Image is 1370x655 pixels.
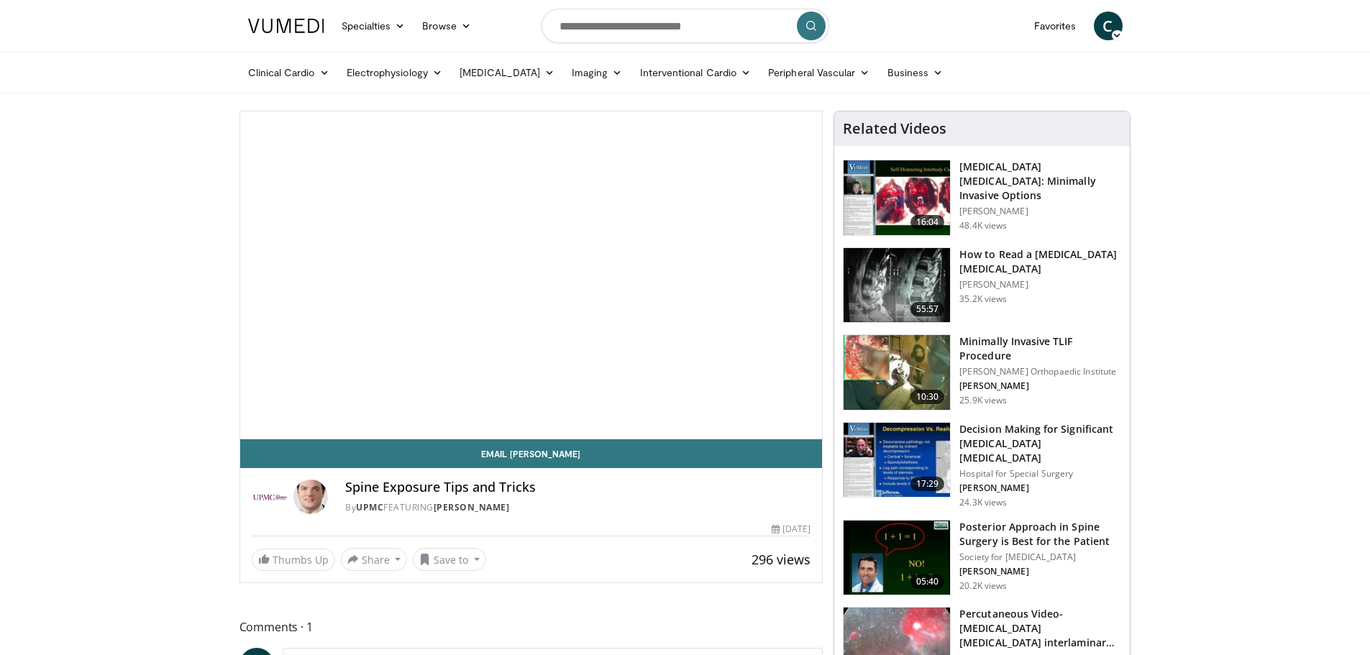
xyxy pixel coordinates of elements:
[451,58,563,87] a: [MEDICAL_DATA]
[843,160,1121,236] a: 16:04 [MEDICAL_DATA] [MEDICAL_DATA]: Minimally Invasive Options [PERSON_NAME] 48.4K views
[910,390,945,404] span: 10:30
[252,549,335,571] a: Thumbs Up
[959,422,1121,465] h3: Decision Making for Significant [MEDICAL_DATA] [MEDICAL_DATA]
[293,480,328,514] img: Avatar
[959,206,1121,217] p: [PERSON_NAME]
[356,501,383,513] a: UPMC
[910,477,945,491] span: 17:29
[341,548,408,571] button: Share
[239,58,338,87] a: Clinical Cardio
[959,468,1121,480] p: Hospital for Special Surgery
[252,480,288,514] img: UPMC
[959,279,1121,290] p: [PERSON_NAME]
[844,335,950,410] img: ander_3.png.150x105_q85_crop-smart_upscale.jpg
[414,12,480,40] a: Browse
[752,551,810,568] span: 296 views
[240,111,823,439] video-js: Video Player
[910,215,945,229] span: 16:04
[959,566,1121,577] p: [PERSON_NAME]
[959,380,1121,392] p: [PERSON_NAME]
[959,520,1121,549] h3: Posterior Approach in Spine Surgery is Best for the Patient
[563,58,631,87] a: Imaging
[959,247,1121,276] h3: How to Read a [MEDICAL_DATA] [MEDICAL_DATA]
[959,497,1007,508] p: 24.3K views
[910,574,945,589] span: 05:40
[959,293,1007,305] p: 35.2K views
[843,120,946,137] h4: Related Videos
[879,58,952,87] a: Business
[413,548,486,571] button: Save to
[843,334,1121,411] a: 10:30 Minimally Invasive TLIF Procedure [PERSON_NAME] Orthopaedic Institute [PERSON_NAME] 25.9K v...
[239,618,823,636] span: Comments 1
[843,247,1121,324] a: 55:57 How to Read a [MEDICAL_DATA] [MEDICAL_DATA] [PERSON_NAME] 35.2K views
[542,9,829,43] input: Search topics, interventions
[843,422,1121,508] a: 17:29 Decision Making for Significant [MEDICAL_DATA] [MEDICAL_DATA] Hospital for Special Surgery ...
[844,521,950,595] img: 3b6f0384-b2b2-4baa-b997-2e524ebddc4b.150x105_q85_crop-smart_upscale.jpg
[959,551,1121,563] p: Society for [MEDICAL_DATA]
[434,501,510,513] a: [PERSON_NAME]
[338,58,451,87] a: Electrophysiology
[959,366,1121,377] p: [PERSON_NAME] Orthopaedic Institute
[248,19,324,33] img: VuMedi Logo
[959,220,1007,232] p: 48.4K views
[240,439,823,468] a: Email [PERSON_NAME]
[843,520,1121,596] a: 05:40 Posterior Approach in Spine Surgery is Best for the Patient Society for [MEDICAL_DATA] [PER...
[844,423,950,498] img: 316497_0000_1.png.150x105_q85_crop-smart_upscale.jpg
[959,607,1121,650] h3: Percutaneous Video-[MEDICAL_DATA] [MEDICAL_DATA] interlaminar L5-S1 (PELD)
[759,58,878,87] a: Peripheral Vascular
[333,12,414,40] a: Specialties
[844,160,950,235] img: 9f1438f7-b5aa-4a55-ab7b-c34f90e48e66.150x105_q85_crop-smart_upscale.jpg
[1094,12,1123,40] a: C
[959,334,1121,363] h3: Minimally Invasive TLIF Procedure
[910,302,945,316] span: 55:57
[959,395,1007,406] p: 25.9K views
[772,523,810,536] div: [DATE]
[959,482,1121,494] p: [PERSON_NAME]
[345,501,810,514] div: By FEATURING
[1026,12,1085,40] a: Favorites
[345,480,810,495] h4: Spine Exposure Tips and Tricks
[844,248,950,323] img: b47c832f-d84e-4c5d-8811-00369440eda2.150x105_q85_crop-smart_upscale.jpg
[959,580,1007,592] p: 20.2K views
[959,160,1121,203] h3: [MEDICAL_DATA] [MEDICAL_DATA]: Minimally Invasive Options
[631,58,760,87] a: Interventional Cardio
